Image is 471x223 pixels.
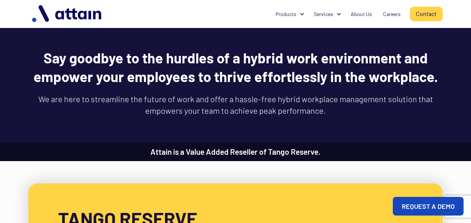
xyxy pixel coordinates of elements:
[308,7,345,21] div: Services
[276,10,296,18] div: Products
[378,7,406,21] a: Careers
[270,7,308,21] div: Products
[28,2,106,26] img: logo
[34,49,438,85] strong: Say goodbye to the hurdles of a hybrid work environment and empower your employees to thrive effo...
[31,93,440,116] p: We are here to streamline the future of work and offer a hassle-free hybrid workplace management ...
[393,197,464,216] a: REQUEST A DEMO
[345,7,378,21] a: About Us
[410,7,443,21] a: Contact
[383,10,401,18] div: Careers
[351,10,372,18] div: About Us
[314,10,333,18] div: Services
